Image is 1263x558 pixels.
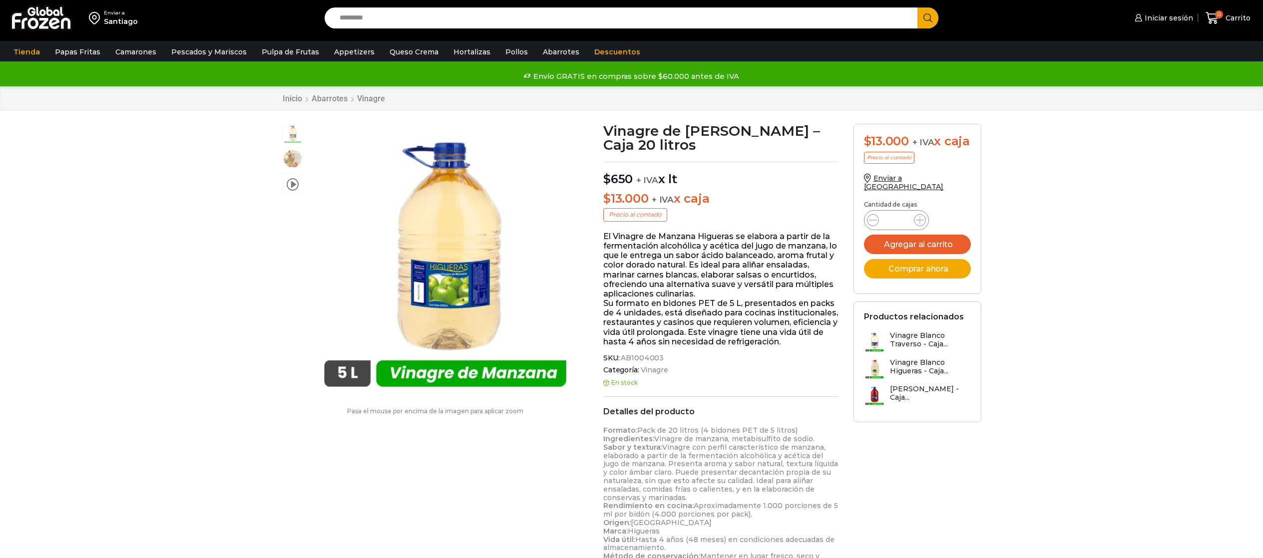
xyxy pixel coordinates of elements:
[257,42,324,61] a: Pulpa de Frutas
[385,42,443,61] a: Queso Crema
[110,42,161,61] a: Camarones
[890,385,971,402] h3: [PERSON_NAME] - Caja...
[1223,13,1251,23] span: Carrito
[603,443,662,452] strong: Sabor y textura:
[864,358,971,380] a: Vinagre Blanco Higueras - Caja...
[603,208,667,221] p: Precio al contado
[917,7,938,28] button: Search button
[1132,8,1193,28] a: Iniciar sesión
[311,94,348,103] a: Abarrotes
[329,42,380,61] a: Appetizers
[864,235,971,254] button: Agregar al carrito
[603,172,611,186] span: $
[603,192,839,206] p: x caja
[89,9,104,26] img: address-field-icon.svg
[864,259,971,279] button: Comprar ahora
[636,175,658,185] span: + IVA
[864,331,971,353] a: Vinagre Blanco Traverso - Caja...
[864,134,909,148] bdi: 13.000
[603,162,839,187] p: x lt
[887,213,906,227] input: Product quantity
[603,426,637,435] strong: Formato:
[890,331,971,348] h3: Vinagre Blanco Traverso - Caja...
[864,134,871,148] span: $
[104,9,138,16] div: Enviar a
[603,535,635,544] strong: Vida útil:
[282,94,303,103] a: Inicio
[619,354,664,362] span: AB1004003
[283,149,303,169] span: vinagre de manzana
[500,42,533,61] a: Pollos
[864,201,971,208] p: Cantidad de cajas
[282,94,386,103] nav: Breadcrumb
[864,385,971,406] a: [PERSON_NAME] - Caja...
[603,232,839,346] p: El Vinagre de Manzana Higueras se elabora a partir de la fermentación alcohólica y acética del ju...
[448,42,495,61] a: Hortalizas
[603,191,611,206] span: $
[639,366,668,374] a: Vinagre
[589,42,645,61] a: Descuentos
[8,42,45,61] a: Tienda
[357,94,386,103] a: Vinagre
[1203,6,1253,30] a: 0 Carrito
[890,358,971,375] h3: Vinagre Blanco Higueras - Caja...
[603,191,648,206] bdi: 13.000
[283,124,303,144] span: vinagre manzana higueras
[603,172,633,186] bdi: 650
[603,354,839,362] span: SKU:
[864,174,944,191] a: Enviar a [GEOGRAPHIC_DATA]
[603,518,631,527] strong: Origen:
[538,42,584,61] a: Abarrotes
[864,134,971,149] div: x caja
[912,137,934,147] span: + IVA
[104,16,138,26] div: Santiago
[864,312,964,321] h2: Productos relacionados
[603,434,654,443] strong: Ingredientes:
[603,501,694,510] strong: Rendimiento en cocina:
[603,379,839,386] p: En stock
[603,407,839,416] h2: Detalles del producto
[652,195,674,205] span: + IVA
[603,527,628,536] strong: Marca:
[603,366,839,374] span: Categoría:
[166,42,252,61] a: Pescados y Mariscos
[50,42,105,61] a: Papas Fritas
[1142,13,1193,23] span: Iniciar sesión
[603,124,839,152] h1: Vinagre de [PERSON_NAME] – Caja 20 litros
[864,152,914,164] p: Precio al contado
[282,408,589,415] p: Pasa el mouse por encima de la imagen para aplicar zoom
[1215,10,1223,18] span: 0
